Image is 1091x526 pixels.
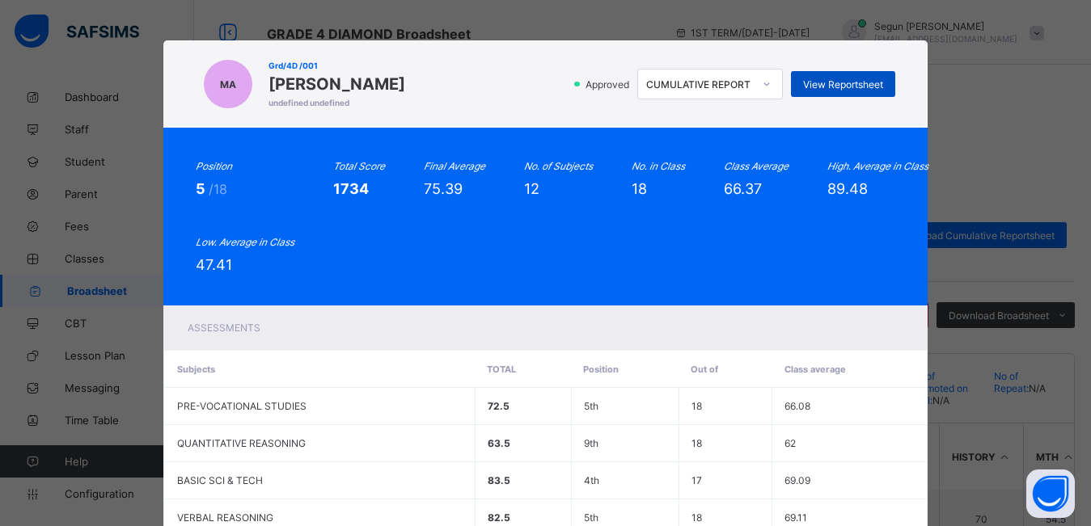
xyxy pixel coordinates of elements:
[333,160,385,172] i: Total Score
[333,180,369,197] span: 1734
[188,322,260,334] span: Assessments
[784,511,807,524] span: 69.11
[487,364,516,375] span: Total
[724,180,762,197] span: 66.37
[803,78,883,90] span: View Reportsheet
[424,180,463,197] span: 75.39
[646,78,753,90] div: CUMULATIVE REPORT
[488,511,510,524] span: 82.5
[584,511,598,524] span: 5th
[196,256,232,273] span: 47.41
[632,180,647,197] span: 18
[784,437,796,449] span: 62
[691,400,702,412] span: 18
[784,364,846,375] span: Class average
[584,400,598,412] span: 5th
[196,236,294,248] i: Low. Average in Class
[177,364,215,375] span: Subjects
[584,437,598,449] span: 9th
[827,180,868,197] span: 89.48
[691,474,702,486] span: 17
[269,61,405,70] span: Grd/4D /001
[827,160,928,172] i: High. Average in Class
[691,364,718,375] span: Out of
[424,160,485,172] i: Final Average
[488,400,510,412] span: 72.5
[488,437,510,449] span: 63.5
[524,180,539,197] span: 12
[196,180,209,197] span: 5
[177,511,273,524] span: VERBAL REASONING
[691,437,702,449] span: 18
[583,364,619,375] span: Position
[784,400,810,412] span: 66.08
[269,98,405,107] span: undefined undefined
[632,160,685,172] i: No. in Class
[524,160,593,172] i: No. of Subjects
[196,160,232,172] i: Position
[691,511,702,524] span: 18
[209,181,227,197] span: /18
[220,78,236,90] span: MA
[784,474,810,486] span: 69.09
[269,74,405,94] span: [PERSON_NAME]
[177,400,307,412] span: PRE-VOCATIONAL STUDIES
[488,474,510,486] span: 83.5
[724,160,789,172] i: Class Average
[1026,469,1075,518] button: Open asap
[177,474,263,486] span: BASIC SCI & TECH
[177,437,306,449] span: QUANTITATIVE REASONING
[584,474,599,486] span: 4th
[584,78,634,90] span: Approved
